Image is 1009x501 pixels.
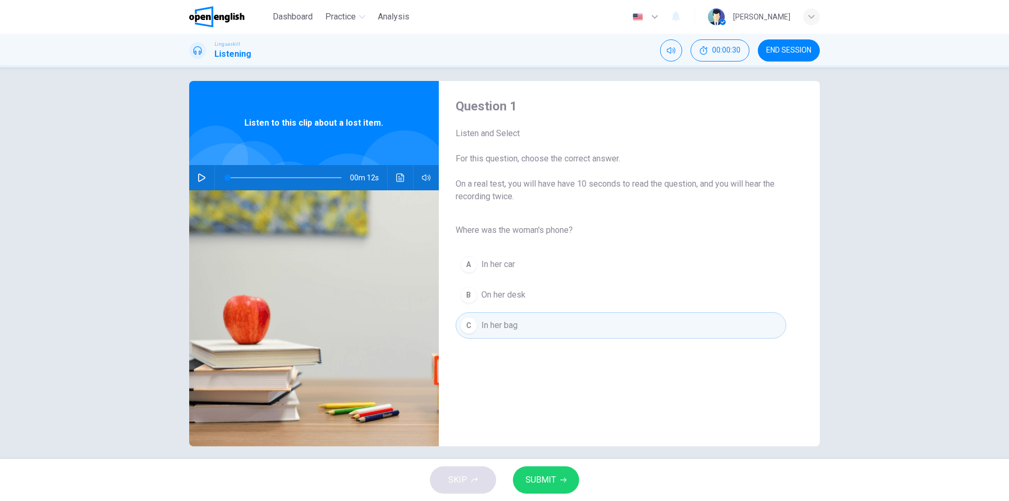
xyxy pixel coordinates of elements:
span: END SESSION [766,46,811,55]
span: 00:00:30 [712,46,740,55]
h4: Question 1 [456,98,786,115]
div: A [460,256,477,273]
button: BOn her desk [456,282,786,308]
a: OpenEnglish logo [189,6,269,27]
button: 00:00:30 [691,39,749,62]
span: Listen to this clip about a lost item. [244,117,383,129]
button: Dashboard [269,7,317,26]
button: SUBMIT [513,466,579,494]
img: Listen to this clip about a lost item. [189,190,439,446]
div: C [460,317,477,334]
span: Linguaskill [214,40,240,48]
span: On a real test, you will have have 10 seconds to read the question, and you will hear the recordi... [456,178,786,203]
button: Practice [321,7,369,26]
button: Click to see the audio transcription [392,165,409,190]
span: Listen and Select [456,127,786,140]
img: Profile picture [708,8,725,25]
button: CIn her bag [456,312,786,339]
button: AIn her car [456,251,786,278]
h1: Listening [214,48,251,60]
span: On her desk [481,289,526,301]
div: Hide [691,39,749,62]
img: en [631,13,644,21]
span: Analysis [378,11,409,23]
div: [PERSON_NAME] [733,11,790,23]
span: Practice [325,11,356,23]
span: Where was the woman's phone? [456,224,786,237]
span: In her bag [481,319,518,332]
span: 00m 12s [350,165,387,190]
span: In her car [481,258,515,271]
span: For this question, choose the correct answer. [456,152,786,165]
button: Analysis [374,7,414,26]
div: B [460,287,477,303]
span: SUBMIT [526,473,556,487]
span: Dashboard [273,11,313,23]
div: Mute [660,39,682,62]
img: OpenEnglish logo [189,6,244,27]
button: END SESSION [758,39,820,62]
